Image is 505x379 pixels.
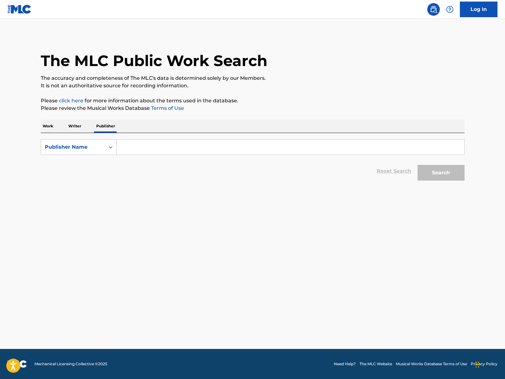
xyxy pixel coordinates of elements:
a: Terms of Use [150,105,184,111]
div: Drag [476,355,479,374]
a: Privacy Policy [471,361,497,367]
div: Publisher Name [45,143,101,151]
span: Mechanical Licensing Collective © 2025 [34,361,107,367]
img: MLC Logo [8,5,32,14]
h1: The MLC Public Work Search [41,51,267,70]
a: Public Search [427,3,440,16]
p: Please for more information about the terms used in the database. [41,97,465,105]
div: Help [444,3,456,16]
a: Need Help? [334,361,356,367]
img: search [430,6,437,13]
p: Publisher [94,120,117,133]
p: Writer [66,120,83,133]
img: help [446,6,454,13]
a: click here [59,98,83,104]
iframe: Chat Widget [474,349,505,379]
p: The accuracy and completeness of The MLC's data is determined solely by our Members. [41,74,465,82]
form: Search Form [41,139,465,184]
a: The MLC Website [360,361,392,367]
a: Musical Works Database Terms of Use [396,361,467,367]
p: It is not an authoritative source for recording information. [41,82,465,90]
img: logo [8,360,27,368]
a: Log In [460,2,497,17]
p: Please review the Musical Works Database [41,105,465,112]
p: Work [41,120,55,133]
